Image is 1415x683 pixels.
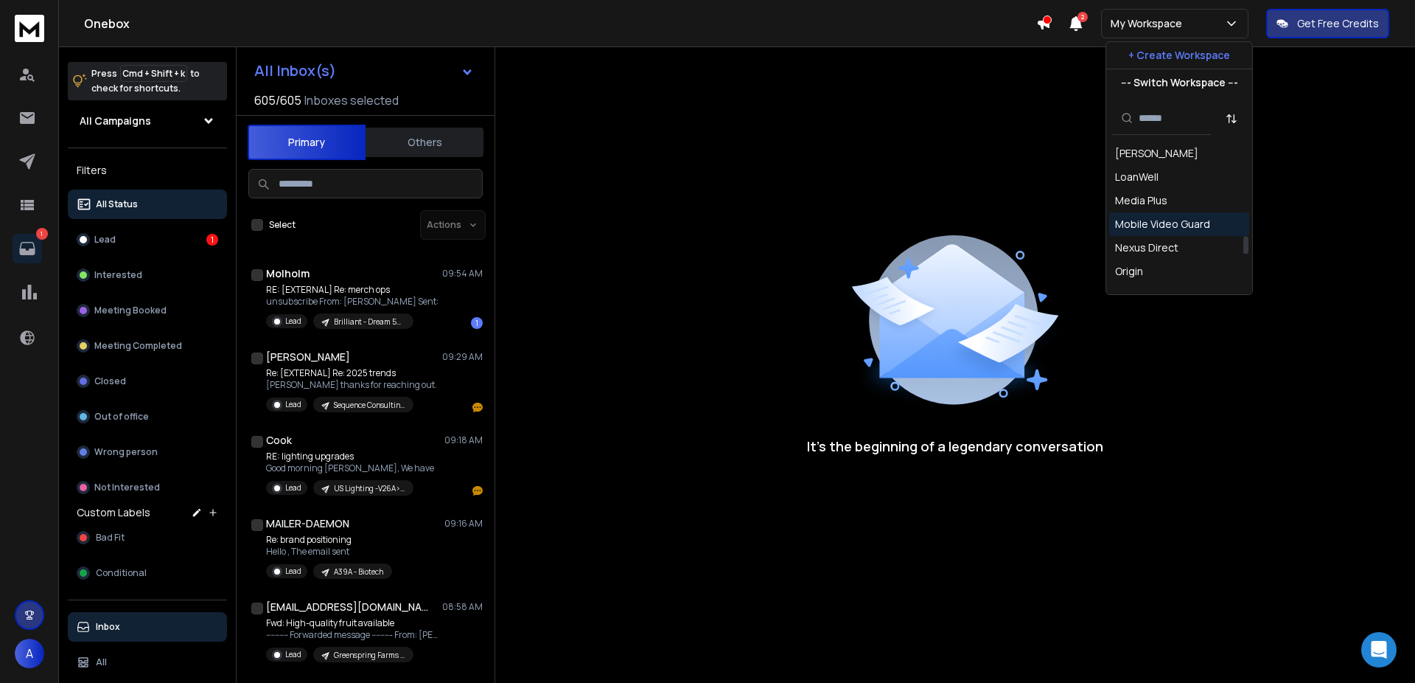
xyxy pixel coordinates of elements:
[96,567,147,579] span: Conditional
[1297,16,1379,31] p: Get Free Credits
[96,532,125,544] span: Bad Fit
[266,629,443,641] p: ---------- Forwarded message --------- From: [PERSON_NAME]
[94,340,182,352] p: Meeting Completed
[77,505,150,520] h3: Custom Labels
[96,621,120,633] p: Inbox
[68,648,227,677] button: All
[1128,48,1230,63] p: + Create Workspace
[266,296,439,308] p: unsubscribe From: [PERSON_NAME] Sent:
[96,198,138,210] p: All Status
[15,639,44,668] button: A
[266,266,310,281] h1: Molholm
[1217,104,1246,134] button: Sort by Sort A-Z
[334,400,405,411] p: Sequence Consulting - V23 – Trends Report Campaign (All Titles) - [PERSON_NAME]
[94,446,158,458] p: Wrong person
[94,305,167,316] p: Meeting Booked
[68,331,227,361] button: Meeting Completed
[36,228,48,240] p: 1
[442,351,483,363] p: 09:29 AM
[206,234,218,246] div: 1
[304,91,399,109] h3: Inboxes selected
[94,482,160,493] p: Not Interested
[242,56,486,86] button: All Inbox(s)
[68,260,227,290] button: Interested
[334,566,383,578] p: A39A - Biotech
[68,296,227,325] button: Meeting Booked
[254,91,301,109] span: 605 / 605
[285,316,301,327] p: Lead
[68,523,227,552] button: Bad Fit
[266,451,434,462] p: RE: lighting upgrades
[266,600,428,614] h1: [EMAIL_ADDRESS][DOMAIN_NAME]
[94,269,142,281] p: Interested
[266,367,437,379] p: Re: [EXTERNAL] Re: 2025 trends
[266,534,392,546] p: Re: brand positioning
[1115,193,1167,208] div: Media Plus
[285,649,301,660] p: Lead
[1106,42,1252,69] button: + Create Workspace
[1121,75,1238,90] p: --- Switch Workspace ---
[68,473,227,502] button: Not Interested
[285,566,301,577] p: Lead
[1077,12,1088,22] span: 2
[68,225,227,254] button: Lead1
[266,433,292,448] h1: Cook
[266,284,439,296] p: RE: [EXTERNAL] Re: merch ops
[84,15,1036,32] h1: Onebox
[1115,288,1173,302] div: Peer Insight
[266,617,443,629] p: Fwd: High-quality fruit available
[1266,9,1389,38] button: Get Free Credits
[68,106,227,136] button: All Campaigns
[1115,264,1143,279] div: Origin
[266,350,350,364] h1: [PERSON_NAME]
[285,399,301,410] p: Lead
[1111,16,1188,31] p: My Workspace
[68,612,227,642] button: Inbox
[266,516,349,531] h1: MAILER-DAEMON
[334,316,405,327] p: Brilliant - Dream 50 - C3: Ops / Procurement / Admin
[13,234,42,263] a: 1
[334,483,405,494] p: US Lighting -V26A>Real Estate - [PERSON_NAME]
[68,190,227,219] button: All Status
[471,317,483,329] div: 1
[68,437,227,467] button: Wrong person
[442,601,483,613] p: 08:58 AM
[807,436,1103,457] p: It’s the beginning of a legendary conversation
[68,367,227,396] button: Closed
[254,63,336,78] h1: All Inbox(s)
[334,650,405,661] p: Greenspring Farms - [US_STATE]
[285,482,301,493] p: Lead
[68,160,227,181] h3: Filters
[266,546,392,558] p: Hello , The email sent
[444,518,483,530] p: 09:16 AM
[1115,217,1210,232] div: Mobile Video Guard
[266,462,434,474] p: Good morning [PERSON_NAME], We have
[1115,146,1198,161] div: [PERSON_NAME]
[94,375,126,387] p: Closed
[1115,170,1159,184] div: LoanWell
[91,66,200,96] p: Press to check for shortcuts.
[68,402,227,431] button: Out of office
[248,125,366,160] button: Primary
[1361,632,1397,668] div: Open Intercom Messenger
[96,656,107,668] p: All
[94,411,149,423] p: Out of office
[444,434,483,446] p: 09:18 AM
[269,219,296,231] label: Select
[80,114,151,128] h1: All Campaigns
[1115,240,1178,255] div: Nexus Direct
[366,126,483,159] button: Others
[266,379,437,391] p: [PERSON_NAME] thanks for reaching out.
[94,234,116,246] p: Lead
[68,558,227,588] button: Conditional
[15,15,44,42] img: logo
[442,268,483,280] p: 09:54 AM
[120,65,187,82] span: Cmd + Shift + k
